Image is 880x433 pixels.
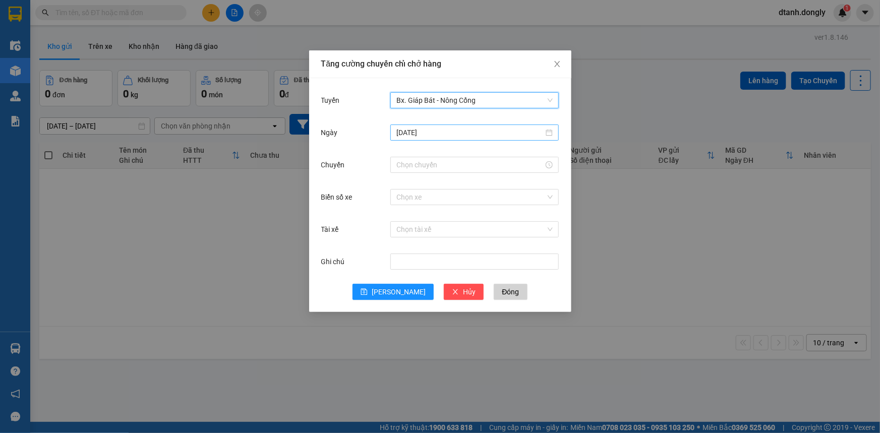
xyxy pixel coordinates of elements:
span: Đóng [502,286,519,297]
button: closeHủy [444,284,484,300]
div: Tăng cường chuyến chỉ chở hàng [321,58,559,70]
input: Ngày [396,127,544,138]
button: Close [543,50,571,79]
span: Bx. Giáp Bát - Nông Cống [396,93,553,108]
span: Hủy [463,286,476,297]
input: Tài xế [396,222,546,237]
input: Ghi chú [390,254,559,270]
label: Biển số xe [321,193,358,201]
label: Tuyến [321,96,345,104]
label: Ngày [321,129,343,137]
button: save[PERSON_NAME] [353,284,434,300]
label: Tài xế [321,225,344,233]
input: Chuyến [396,159,544,170]
span: close [452,288,459,296]
button: Đóng [494,284,527,300]
label: Ghi chú [321,258,350,266]
label: Chuyến [321,161,350,169]
input: Biển số xe [396,190,546,205]
span: close [553,60,561,68]
span: save [361,288,368,296]
span: [PERSON_NAME] [372,286,426,297]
